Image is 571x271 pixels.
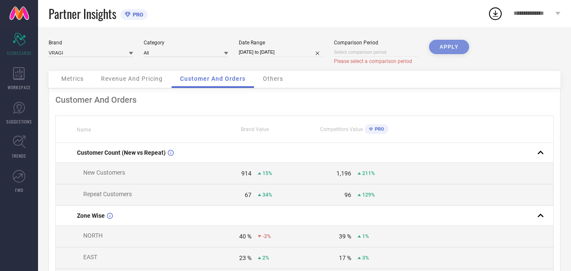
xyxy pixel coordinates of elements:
span: SCORECARDS [7,50,32,56]
span: Zone Wise [77,212,105,219]
span: 15% [262,170,272,176]
input: Select date range [239,48,323,57]
div: Open download list [488,6,503,21]
div: Brand [49,40,133,46]
span: SUGGESTIONS [6,118,32,125]
div: Category [144,40,228,46]
div: Comparison Period [334,40,418,46]
span: Please select a comparison period [334,58,412,64]
span: TRENDS [12,153,26,159]
span: -2% [262,233,271,239]
span: Others [263,75,283,82]
span: Competitors Value [320,126,363,132]
span: NORTH [83,232,103,239]
span: 34% [262,192,272,198]
span: New Customers [83,169,125,176]
span: Brand Value [241,126,269,132]
span: PRO [131,11,143,18]
span: Revenue And Pricing [101,75,163,82]
span: Name [77,127,91,133]
span: Metrics [61,75,84,82]
div: Date Range [239,40,323,46]
span: Customer Count (New vs Repeat) [77,149,166,156]
div: 914 [241,170,251,177]
span: 1% [362,233,369,239]
span: WORKSPACE [8,84,31,90]
span: Customer And Orders [180,75,246,82]
span: FWD [15,187,23,193]
div: 67 [245,192,251,198]
div: 96 [344,192,351,198]
span: 3% [362,255,369,261]
span: Repeat Customers [83,191,132,197]
div: 23 % [239,255,251,261]
span: PRO [373,126,384,132]
div: 1,196 [336,170,351,177]
div: 40 % [239,233,251,240]
div: Customer And Orders [55,95,554,105]
span: 211% [362,170,375,176]
input: Select comparison period [334,48,418,57]
span: 129% [362,192,375,198]
span: EAST [83,254,97,260]
span: Partner Insights [49,5,116,22]
span: 2% [262,255,269,261]
div: 17 % [339,255,351,261]
div: 39 % [339,233,351,240]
